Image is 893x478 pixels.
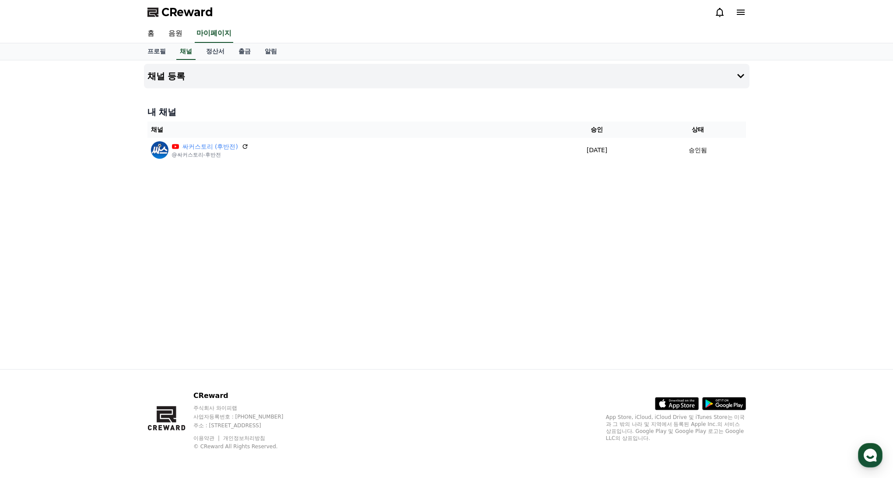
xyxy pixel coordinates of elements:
[231,43,258,60] a: 출금
[147,71,186,81] h4: 채널 등록
[140,24,161,43] a: 홈
[193,405,300,412] p: 주식회사 와이피랩
[193,391,300,401] p: CReward
[151,141,168,159] img: 싸커스토리 (후반전)
[147,106,746,118] h4: 내 채널
[140,43,173,60] a: 프로필
[193,422,300,429] p: 주소 : [STREET_ADDRESS]
[689,146,707,155] p: 승인됨
[650,122,746,138] th: 상태
[258,43,284,60] a: 알림
[161,24,189,43] a: 음원
[193,443,300,450] p: © CReward All Rights Reserved.
[606,414,746,442] p: App Store, iCloud, iCloud Drive 및 iTunes Store는 미국과 그 밖의 나라 및 지역에서 등록된 Apple Inc.의 서비스 상표입니다. Goo...
[176,43,196,60] a: 채널
[147,122,545,138] th: 채널
[161,5,213,19] span: CReward
[199,43,231,60] a: 정산서
[223,435,265,441] a: 개인정보처리방침
[172,151,249,158] p: @싸커스토리-후반전
[182,142,238,151] a: 싸커스토리 (후반전)
[548,146,646,155] p: [DATE]
[195,24,233,43] a: 마이페이지
[144,64,749,88] button: 채널 등록
[193,413,300,420] p: 사업자등록번호 : [PHONE_NUMBER]
[544,122,649,138] th: 승인
[193,435,221,441] a: 이용약관
[147,5,213,19] a: CReward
